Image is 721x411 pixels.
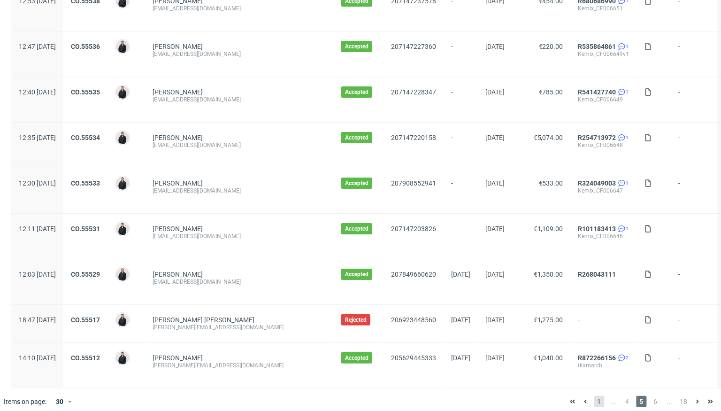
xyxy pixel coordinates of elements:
span: [DATE] [485,43,505,50]
a: 207147228347 [391,88,436,96]
span: - [578,316,629,331]
div: [PERSON_NAME][EMAIL_ADDRESS][DOMAIN_NAME] [153,324,326,331]
a: R101183413 [578,225,616,233]
span: 14:10 [DATE] [19,354,56,362]
img: Adrian Margula [116,351,129,364]
span: 12:30 [DATE] [19,179,56,187]
a: R254713972 [578,134,616,141]
a: CO.55517 [71,316,100,324]
a: 205629445333 [391,354,436,362]
span: €1,350.00 [534,271,563,278]
div: [EMAIL_ADDRESS][DOMAIN_NAME] [153,233,326,240]
a: [PERSON_NAME] [153,179,203,187]
span: 5 [637,396,647,407]
span: 18:47 [DATE] [19,316,56,324]
div: [EMAIL_ADDRESS][DOMAIN_NAME] [153,50,326,58]
img: Adrian Margula [116,313,129,326]
span: - [679,354,719,377]
span: - [679,225,719,248]
a: [PERSON_NAME] [PERSON_NAME] [153,316,254,324]
span: [DATE] [485,225,505,233]
div: Kemix_CF006648 [578,141,629,149]
span: - [679,316,719,331]
span: - [679,179,719,202]
div: Kemix_CF006649v1 [578,50,629,58]
span: Accepted [345,134,368,141]
a: 1 [616,134,629,141]
a: CO.55531 [71,225,100,233]
a: 1 [616,179,629,187]
span: - [679,88,719,111]
span: €1,109.00 [534,225,563,233]
span: 6 [651,396,661,407]
span: [DATE] [485,354,505,362]
div: Kemix_CF006647 [578,187,629,194]
a: CO.55534 [71,134,100,141]
span: 1 [626,43,629,50]
span: €1,040.00 [534,354,563,362]
a: 207147227360 [391,43,436,50]
span: 18 [679,396,689,407]
img: Adrian Margula [116,177,129,190]
a: 207147220158 [391,134,436,141]
span: 12:40 [DATE] [19,88,56,96]
span: 12:03 [DATE] [19,271,56,278]
span: Accepted [345,88,368,96]
a: 1 [616,43,629,50]
span: [DATE] [451,354,470,362]
a: CO.55512 [71,354,100,362]
span: Accepted [345,43,368,50]
a: [PERSON_NAME] [153,43,203,50]
span: - [679,134,719,156]
span: 1 [626,88,629,96]
span: - [451,43,470,65]
div: Kemix_CF006646 [578,233,629,240]
a: 206923448560 [391,316,436,324]
a: [PERSON_NAME] [153,88,203,96]
span: 1 [626,225,629,233]
span: [DATE] [485,271,505,278]
a: 2 [616,354,629,362]
span: 12:11 [DATE] [19,225,56,233]
img: Adrian Margula [116,268,129,281]
div: 30 [50,395,67,408]
a: [PERSON_NAME] [153,271,203,278]
span: [DATE] [485,179,505,187]
span: - [679,43,719,65]
span: €533.00 [539,179,563,187]
div: [PERSON_NAME][EMAIL_ADDRESS][DOMAIN_NAME] [153,362,326,369]
div: Kemix_CF006649 [578,96,629,103]
a: CO.55536 [71,43,100,50]
a: [PERSON_NAME] [153,134,203,141]
div: [EMAIL_ADDRESS][DOMAIN_NAME] [153,278,326,286]
span: 12:35 [DATE] [19,134,56,141]
a: R541427740 [578,88,616,96]
a: 1 [616,225,629,233]
img: Adrian Margula [116,222,129,235]
div: tilamarch [578,362,629,369]
span: 1 [626,134,629,141]
span: 1 [594,396,605,407]
span: [DATE] [451,271,470,278]
span: Accepted [345,179,368,187]
span: Rejected [345,316,367,324]
span: 12:47 [DATE] [19,43,56,50]
div: [EMAIL_ADDRESS][DOMAIN_NAME] [153,187,326,194]
span: €5,074.00 [534,134,563,141]
a: 1 [616,88,629,96]
img: Adrian Margula [116,131,129,144]
span: [DATE] [485,88,505,96]
span: Accepted [345,354,368,362]
span: Accepted [345,271,368,278]
span: [DATE] [485,316,505,324]
span: - [451,225,470,248]
a: R324049003 [578,179,616,187]
span: [DATE] [451,316,470,324]
span: Items on page: [4,397,46,406]
span: - [451,134,470,156]
span: ... [665,396,675,407]
a: R268043111 [578,271,616,278]
img: Adrian Margula [116,40,129,53]
div: [EMAIL_ADDRESS][DOMAIN_NAME] [153,141,326,149]
span: 1 [626,179,629,187]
